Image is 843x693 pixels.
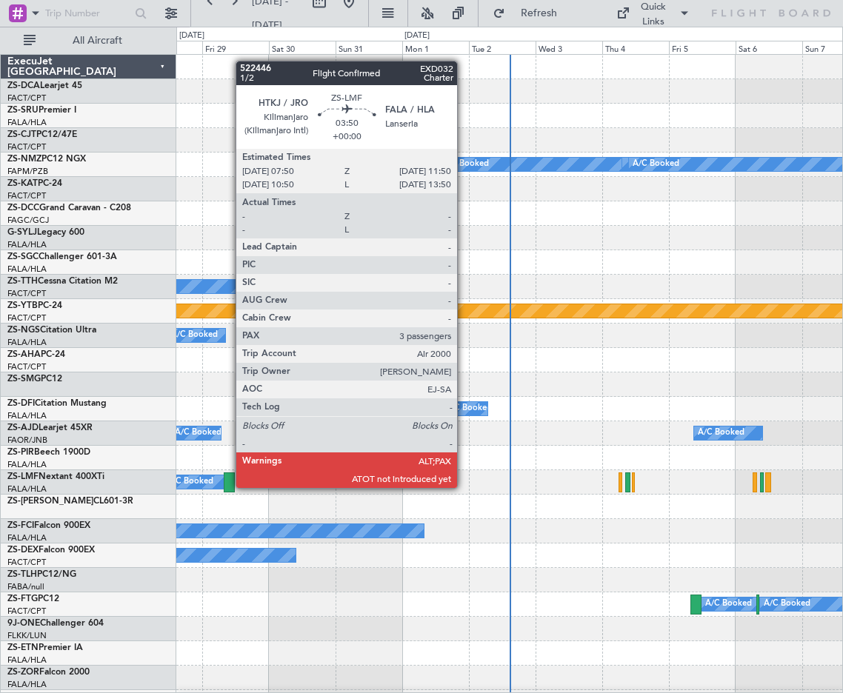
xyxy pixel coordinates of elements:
span: ZS-KAT [7,179,38,188]
span: ZS-PIR [7,448,34,457]
a: FALA/HLA [7,532,47,543]
div: Sat 6 [736,41,802,54]
span: ZS-SGC [7,252,39,261]
span: ZS-ETN [7,643,39,652]
div: A/C Booked [175,422,221,444]
a: ZS-DCCGrand Caravan - C208 [7,204,131,212]
a: ZS-SMGPC12 [7,375,62,384]
a: FALA/HLA [7,483,47,495]
a: FALA/HLA [7,117,47,128]
span: ZS-TLH [7,570,37,579]
span: ZS-DCC [7,204,39,212]
span: ZS-DFI [7,399,35,408]
a: G-SYLJLegacy 600 [7,228,84,237]
div: Mon 1 [402,41,469,54]
div: A/C Booked [442,153,489,175]
div: A/C Booked [705,593,752,615]
div: Tue 2 [469,41,536,54]
span: 9J-ONE [7,619,40,628]
a: ZS-NMZPC12 NGX [7,155,86,164]
a: FACT/CPT [7,557,46,568]
a: FACT/CPT [7,606,46,617]
span: ZS-FTG [7,595,38,603]
a: ZS-[PERSON_NAME]CL601-3R [7,497,133,506]
input: Trip Number [45,2,127,24]
div: A/C Booked [633,153,679,175]
div: [DATE] [179,30,204,42]
a: FAGC/GCJ [7,215,49,226]
a: FALA/HLA [7,654,47,666]
span: ZS-AHA [7,350,41,359]
a: ZS-PIRBeech 1900D [7,448,90,457]
button: All Aircraft [16,29,161,53]
div: A/C Booked [171,324,218,346]
button: Refresh [486,1,575,25]
a: ZS-TTHCessna Citation M2 [7,277,118,286]
div: Sun 31 [336,41,402,54]
a: ZS-SRUPremier I [7,106,76,115]
span: All Aircraft [39,36,156,46]
a: FALA/HLA [7,410,47,421]
a: ZS-TLHPC12/NG [7,570,76,579]
span: ZS-DEX [7,546,39,555]
a: FALA/HLA [7,679,47,690]
div: Thu 4 [602,41,669,54]
a: ZS-DFICitation Mustang [7,399,107,408]
a: FALA/HLA [7,239,47,250]
div: Wed 3 [536,41,602,54]
span: ZS-NGS [7,326,40,335]
a: ZS-DCALearjet 45 [7,81,82,90]
a: FALA/HLA [7,264,47,275]
span: ZS-SRU [7,106,39,115]
span: ZS-NMZ [7,155,41,164]
div: A/C Booked [698,422,744,444]
a: ZS-KATPC-24 [7,179,62,188]
span: ZS-ZOR [7,668,39,677]
a: FACT/CPT [7,288,46,299]
div: A/C Booked [764,593,810,615]
a: ZS-DEXFalcon 900EX [7,546,95,555]
span: ZS-TTH [7,277,38,286]
a: FACT/CPT [7,361,46,372]
span: ZS-SMG [7,375,41,384]
a: FAPM/PZB [7,166,48,177]
a: ZS-FTGPC12 [7,595,59,603]
a: ZS-ZORFalcon 2000 [7,668,90,677]
a: ZS-SGCChallenger 601-3A [7,252,117,261]
span: ZS-AJD [7,423,39,432]
span: Refresh [508,8,570,19]
a: FLKK/LUN [7,630,47,641]
div: A/C Booked [445,398,492,420]
a: ZS-NGSCitation Ultra [7,326,96,335]
a: FABA/null [7,581,44,592]
div: [DATE] [404,30,430,42]
span: ZS-DCA [7,81,40,90]
a: ZS-AJDLearjet 45XR [7,423,93,432]
a: 9J-ONEChallenger 604 [7,619,104,628]
a: ZS-ETNPremier IA [7,643,83,652]
span: ZS-[PERSON_NAME] [7,497,93,506]
a: FALA/HLA [7,337,47,348]
a: ZS-LMFNextant 400XTi [7,472,104,481]
div: A/C Booked [167,471,213,493]
span: ZS-CJT [7,130,36,139]
span: ZS-LMF [7,472,39,481]
a: FAOR/JNB [7,435,47,446]
span: ZS-FCI [7,521,34,530]
div: Sat 30 [269,41,336,54]
span: G-SYLJ [7,228,37,237]
a: ZS-FCIFalcon 900EX [7,521,90,530]
a: FACT/CPT [7,190,46,201]
a: FACT/CPT [7,312,46,324]
button: Quick Links [609,1,698,25]
a: FACT/CPT [7,141,46,153]
a: ZS-AHAPC-24 [7,350,65,359]
div: Fri 5 [669,41,736,54]
span: ZS-YTB [7,301,38,310]
a: FALA/HLA [7,459,47,470]
div: Fri 29 [202,41,269,54]
a: ZS-CJTPC12/47E [7,130,77,139]
a: ZS-YTBPC-24 [7,301,62,310]
a: FACT/CPT [7,93,46,104]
